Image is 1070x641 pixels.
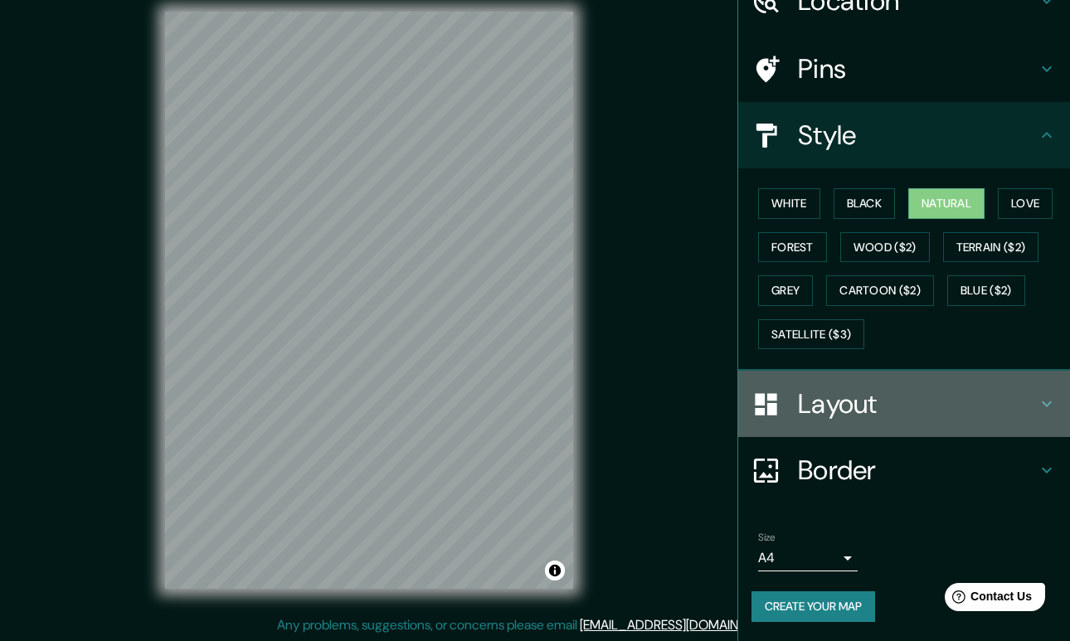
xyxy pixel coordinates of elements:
[826,275,934,306] button: Cartoon ($2)
[751,591,875,622] button: Create your map
[834,188,896,219] button: Black
[798,387,1037,420] h4: Layout
[758,188,820,219] button: White
[840,232,930,263] button: Wood ($2)
[798,119,1037,152] h4: Style
[998,188,1053,219] button: Love
[758,531,776,545] label: Size
[922,576,1052,623] iframe: Help widget launcher
[758,232,827,263] button: Forest
[738,437,1070,503] div: Border
[798,454,1037,487] h4: Border
[798,52,1037,85] h4: Pins
[758,545,858,571] div: A4
[947,275,1025,306] button: Blue ($2)
[738,371,1070,437] div: Layout
[580,616,785,634] a: [EMAIL_ADDRESS][DOMAIN_NAME]
[545,561,565,580] button: Toggle attribution
[277,615,787,635] p: Any problems, suggestions, or concerns please email .
[738,102,1070,168] div: Style
[758,319,864,350] button: Satellite ($3)
[165,12,573,589] canvas: Map
[758,275,813,306] button: Grey
[738,36,1070,102] div: Pins
[908,188,985,219] button: Natural
[943,232,1039,263] button: Terrain ($2)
